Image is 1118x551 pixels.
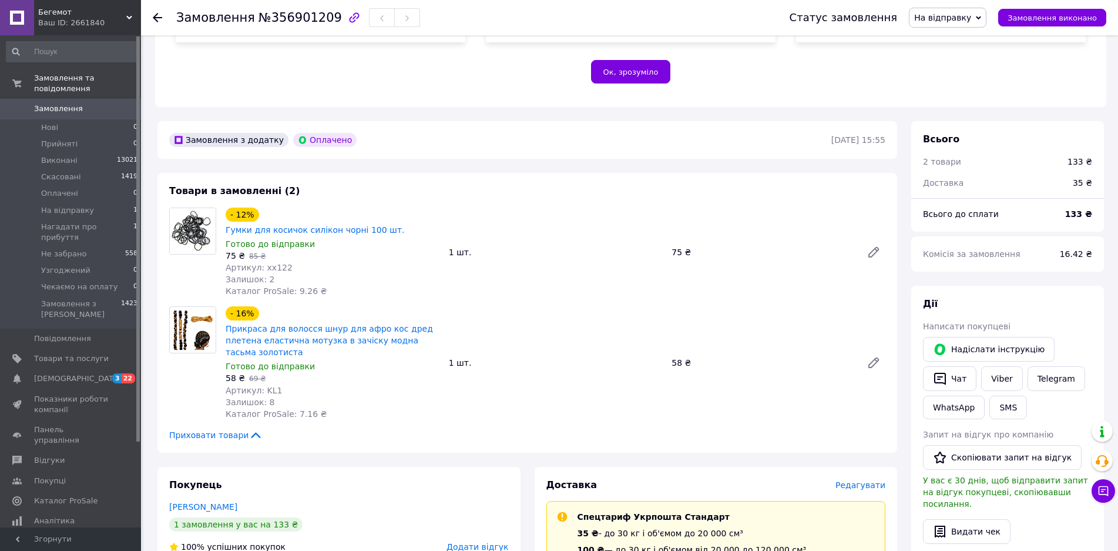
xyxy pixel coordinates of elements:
[41,299,121,320] span: Замовлення з [PERSON_NAME]
[133,188,137,199] span: 0
[667,244,857,261] div: 75 ₴
[258,11,342,25] span: №356901209
[989,396,1027,419] button: SMS
[226,386,282,395] span: Артикул: KL1
[998,9,1106,26] button: Замовлення виконано
[169,502,237,512] a: [PERSON_NAME]
[112,373,122,383] span: 3
[34,496,98,506] span: Каталог ProSale
[226,208,259,222] div: - 12%
[923,178,963,188] span: Доставка
[667,355,857,371] div: 58 ₴
[1066,170,1099,196] div: 35 ₴
[153,12,162,24] div: Повернутися назад
[923,366,976,391] button: Чат
[117,155,137,166] span: 13021
[591,60,671,84] button: Ок, зрозуміло
[169,479,222,490] span: Покупець
[923,322,1010,331] span: Написати покупцеві
[6,41,139,62] input: Пошук
[38,18,141,28] div: Ваш ID: 2661840
[169,185,300,196] span: Товари в замовленні (2)
[121,299,137,320] span: 1423
[226,251,245,261] span: 75 ₴
[41,139,78,149] span: Прийняті
[41,172,81,182] span: Скасовані
[133,205,137,216] span: 1
[923,298,938,309] span: Дії
[38,7,126,18] span: Бегемот
[169,133,288,147] div: Замовлення з додатку
[923,133,959,145] span: Всього
[226,362,315,371] span: Готово до відправки
[41,205,94,216] span: На відправку
[835,480,885,490] span: Редагувати
[34,394,109,415] span: Показники роботи компанії
[34,73,141,94] span: Замовлення та повідомлення
[603,68,659,76] span: Ок, зрозуміло
[981,366,1022,391] a: Viber
[34,476,66,486] span: Покупці
[249,252,266,261] span: 85 ₴
[176,11,255,25] span: Замовлення
[226,324,433,357] a: Прикраса для волосся шнур для афро кос дред плетена еластична мотузка в зачіску модна тасьма золо...
[914,13,971,22] span: На відправку
[862,241,885,264] a: Редагувати
[923,249,1020,259] span: Комісія за замовлення
[169,517,303,532] div: 1 замовлення у вас на 133 ₴
[1060,249,1092,259] span: 16.42 ₴
[41,282,117,292] span: Чекаємо на оплату
[923,476,1088,509] span: У вас є 30 днів, щоб відправити запит на відгук покупцеві, скопіювавши посилання.
[862,351,885,375] a: Редагувати
[170,308,216,353] img: Прикраса для волосся шнур для афро кос дред плетена еластична мотузка в зачіску модна тасьма золо...
[41,265,90,276] span: Узгоджений
[226,275,275,284] span: Залишок: 2
[1065,209,1092,219] b: 133 ₴
[923,430,1053,439] span: Запит на відгук про компанію
[226,263,293,272] span: Артикул: хх122
[444,244,667,261] div: 1 шт.
[133,282,137,292] span: 0
[121,172,137,182] span: 1419
[226,398,275,407] span: Залишок: 8
[41,122,58,133] span: Нові
[34,516,75,526] span: Аналітика
[923,396,985,419] a: WhatsApp
[226,286,327,296] span: Каталог ProSale: 9.26 ₴
[293,133,357,147] div: Оплачено
[122,373,135,383] span: 22
[133,265,137,276] span: 0
[923,519,1010,544] button: Видати чек
[34,103,83,114] span: Замовлення
[923,157,961,166] span: 2 товари
[226,306,259,320] div: - 16%
[546,479,597,490] span: Доставка
[578,512,730,522] span: Спецтариф Укрпошта Стандарт
[578,527,807,539] div: - до 30 кг і об'ємом до 20 000 см³
[226,225,405,235] a: Гумки для косичок силікон чорні 100 шт.
[125,249,137,259] span: 558
[34,353,109,364] span: Товари та послуги
[226,409,327,419] span: Каталог ProSale: 7.16 ₴
[249,375,266,383] span: 69 ₴
[41,188,78,199] span: Оплачені
[133,139,137,149] span: 0
[1008,14,1097,22] span: Замовлення виконано
[923,337,1055,362] button: Надіслати інструкцію
[1028,366,1085,391] a: Telegram
[133,222,137,243] span: 1
[34,333,91,344] span: Повідомлення
[41,249,86,259] span: Не забрано
[923,445,1082,470] button: Скопіювати запит на відгук
[1067,156,1092,168] div: 133 ₴
[34,455,65,466] span: Відгуки
[790,12,898,24] div: Статус замовлення
[923,209,999,219] span: Всього до сплати
[170,208,216,254] img: Гумки для косичок силікон чорні 100 шт.
[34,373,121,384] span: [DEMOGRAPHIC_DATA]
[831,135,885,145] time: [DATE] 15:55
[41,155,78,166] span: Виконані
[41,222,133,243] span: Нагадати про прибуття
[226,373,245,383] span: 58 ₴
[444,355,667,371] div: 1 шт.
